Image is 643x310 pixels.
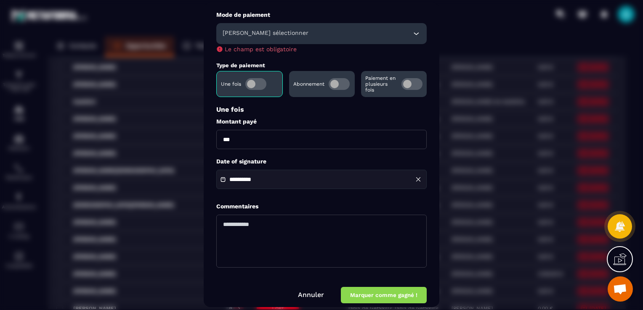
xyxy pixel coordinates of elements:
[293,81,324,87] p: Abonnement
[225,46,297,53] span: Le champ est obligatoire
[216,202,258,210] label: Commentaires
[365,75,397,93] p: Paiement en plusieurs fois
[216,105,427,113] p: Une fois
[216,118,427,126] label: Montant payé
[221,81,241,87] p: Une fois
[298,291,324,299] a: Annuler
[216,62,265,68] label: Type de paiement
[216,11,427,19] label: Mode de paiement
[216,158,427,166] label: Date of signature
[608,276,633,302] a: Ouvrir le chat
[341,287,427,303] button: Marquer comme gagné !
